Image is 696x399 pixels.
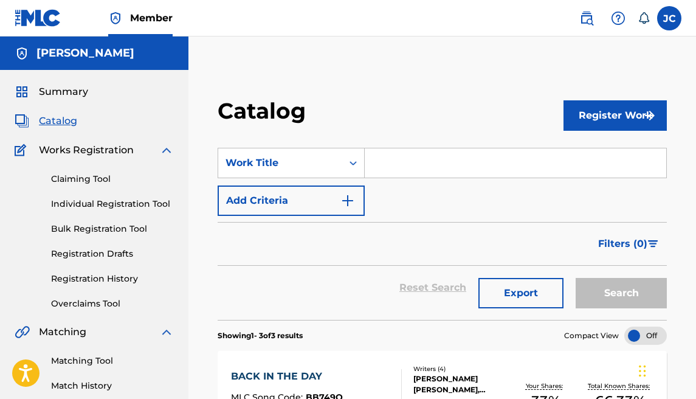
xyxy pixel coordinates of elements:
a: CatalogCatalog [15,114,77,128]
a: Registration Drafts [51,248,174,260]
img: help [611,11,625,26]
iframe: Resource Center [662,240,696,338]
img: expand [159,325,174,339]
a: Match History [51,380,174,392]
div: User Menu [657,6,681,30]
img: Accounts [15,46,29,61]
img: Works Registration [15,143,30,158]
img: Catalog [15,114,29,128]
div: BACK IN THE DAY [231,369,343,384]
div: [PERSON_NAME] [PERSON_NAME], [PERSON_NAME], [PERSON_NAME], [PERSON_NAME] [413,373,509,395]
button: Filters (0) [591,229,667,259]
p: Total Known Shares: [588,381,653,390]
h5: Jesse Cabrera [36,46,134,60]
div: Drag [639,353,646,389]
p: Your Shares: [526,381,566,390]
span: Works Registration [39,143,134,158]
img: search [579,11,594,26]
img: Top Rightsholder [108,11,123,26]
img: Matching [15,325,30,339]
img: Summary [15,85,29,99]
p: Showing 1 - 3 of 3 results [218,330,303,341]
img: expand [159,143,174,158]
img: f7272a7cc735f4ea7f67.svg [643,108,657,123]
h2: Catalog [218,97,312,125]
img: 9d2ae6d4665cec9f34b9.svg [340,193,355,208]
div: Writers ( 4 ) [413,364,509,373]
a: Claiming Tool [51,173,174,186]
a: Public Search [574,6,599,30]
span: Summary [39,85,88,99]
span: Filters ( 0 ) [598,237,647,251]
span: Member [130,11,173,25]
div: Help [606,6,630,30]
a: Registration History [51,272,174,285]
div: Notifications [638,12,650,24]
a: Overclaims Tool [51,297,174,310]
img: MLC Logo [15,9,61,27]
span: Matching [39,325,86,339]
a: Bulk Registration Tool [51,223,174,235]
form: Search Form [218,148,667,320]
a: Matching Tool [51,355,174,367]
a: Individual Registration Tool [51,198,174,210]
div: Work Title [226,156,335,170]
a: SummarySummary [15,85,88,99]
button: Register Work [563,100,667,131]
span: Catalog [39,114,77,128]
button: Add Criteria [218,186,365,216]
button: Export [478,278,563,308]
span: Compact View [564,330,619,341]
iframe: Chat Widget [635,341,696,399]
img: filter [648,240,658,248]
